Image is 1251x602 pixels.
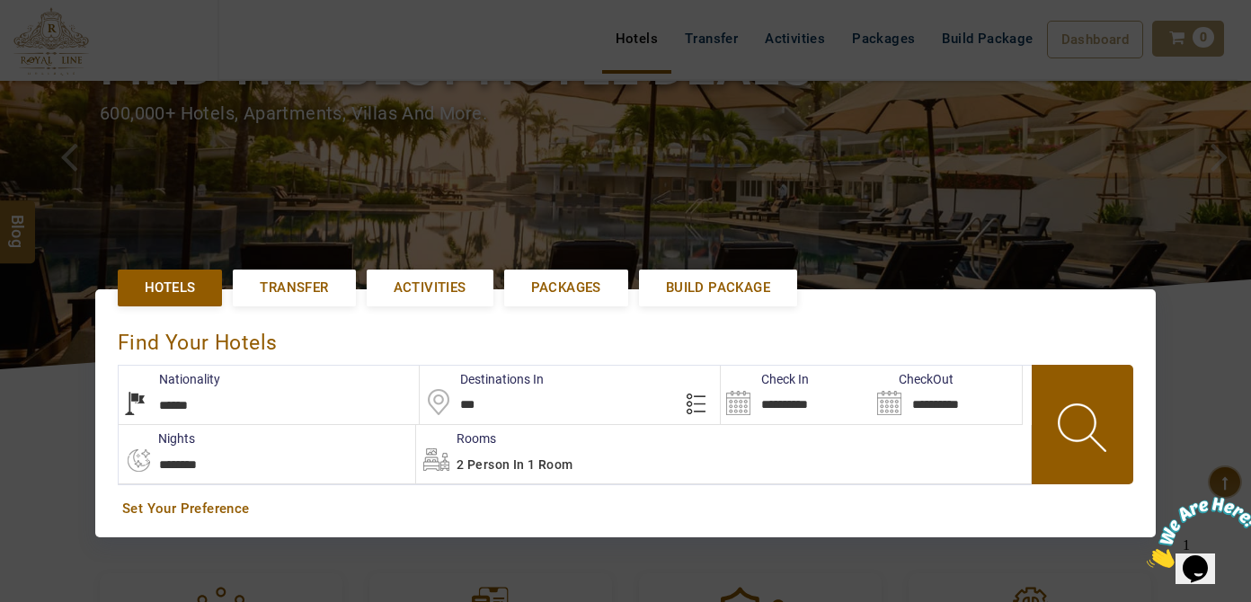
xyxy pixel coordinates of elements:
label: Check In [721,370,809,388]
iframe: chat widget [1140,490,1251,575]
label: CheckOut [872,370,954,388]
span: Hotels [145,279,195,297]
label: Nationality [119,370,220,388]
input: Search [872,366,1022,424]
img: Chat attention grabber [7,7,119,78]
span: Transfer [260,279,328,297]
label: Rooms [416,429,496,447]
span: Activities [394,279,466,297]
input: Search [721,366,871,424]
a: Packages [504,270,628,306]
label: nights [118,429,195,447]
a: Set Your Preference [122,500,1129,518]
a: Transfer [233,270,355,306]
span: 1 [7,7,14,22]
span: Build Package [666,279,770,297]
span: 2 Person in 1 Room [457,457,572,472]
a: Build Package [639,270,797,306]
a: Activities [367,270,493,306]
label: Destinations In [420,370,544,388]
a: Hotels [118,270,222,306]
div: Find Your Hotels [118,312,1133,365]
span: Packages [531,279,601,297]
